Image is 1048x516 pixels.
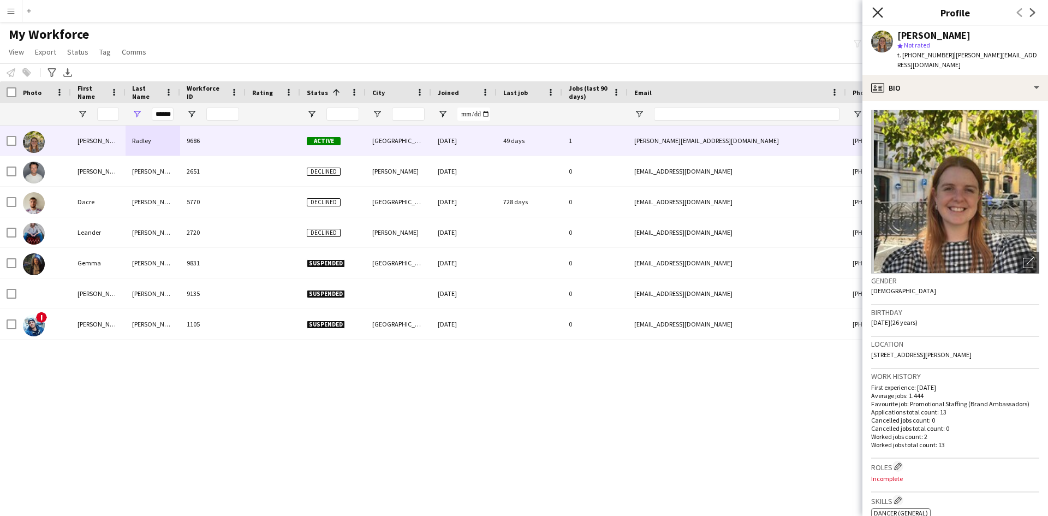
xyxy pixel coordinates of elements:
p: Applications total count: 13 [871,408,1039,416]
p: Cancelled jobs count: 0 [871,416,1039,424]
input: Last Name Filter Input [152,108,174,121]
div: [DATE] [431,187,497,217]
div: 0 [562,248,628,278]
input: Workforce ID Filter Input [206,108,239,121]
img: Andy Bradley [23,162,45,183]
button: Open Filter Menu [307,109,317,119]
div: [PERSON_NAME] [71,309,126,339]
span: Comms [122,47,146,57]
div: [PERSON_NAME] [126,156,180,186]
div: [PERSON_NAME] [897,31,970,40]
span: Joined [438,88,459,97]
button: Open Filter Menu [634,109,644,119]
div: [DATE] [431,309,497,339]
div: [GEOGRAPHIC_DATA] [366,309,431,339]
img: Leander Bradley [23,223,45,245]
span: Phone [853,88,872,97]
button: Open Filter Menu [78,109,87,119]
button: Open Filter Menu [187,109,196,119]
span: Email [634,88,652,97]
h3: Roles [871,461,1039,472]
div: [PHONE_NUMBER] [846,187,986,217]
span: First Name [78,84,106,100]
img: Amelia Radley [23,131,45,153]
div: [EMAIL_ADDRESS][DOMAIN_NAME] [628,217,846,247]
a: Tag [95,45,115,59]
h3: Location [871,339,1039,349]
div: 1105 [180,309,246,339]
div: Dacre [71,187,126,217]
span: Last Name [132,84,160,100]
div: 1 [562,126,628,156]
span: Not rated [904,41,930,49]
p: Average jobs: 1.444 [871,392,1039,400]
span: Rating [252,88,273,97]
span: [DEMOGRAPHIC_DATA] [871,287,936,295]
input: Status Filter Input [326,108,359,121]
input: Email Filter Input [654,108,839,121]
p: Worked jobs count: 2 [871,432,1039,441]
span: Status [67,47,88,57]
div: [GEOGRAPHIC_DATA] [366,126,431,156]
div: [PHONE_NUMBER] [846,156,986,186]
h3: Work history [871,371,1039,381]
span: | [PERSON_NAME][EMAIL_ADDRESS][DOMAIN_NAME] [897,51,1037,69]
div: 9135 [180,278,246,309]
div: [DATE] [431,278,497,309]
span: [DATE] (26 years) [871,318,918,327]
div: [EMAIL_ADDRESS][DOMAIN_NAME] [628,156,846,186]
div: Radley [126,126,180,156]
span: City [372,88,385,97]
a: Export [31,45,61,59]
div: [PERSON_NAME] [126,187,180,217]
img: Crew avatar or photo [871,110,1039,274]
div: [PERSON_NAME] [71,126,126,156]
span: Status [307,88,328,97]
h3: Gender [871,276,1039,286]
div: 0 [562,309,628,339]
div: [DATE] [431,248,497,278]
div: [EMAIL_ADDRESS][DOMAIN_NAME] [628,309,846,339]
div: [DATE] [431,156,497,186]
div: Gemma [71,248,126,278]
span: View [9,47,24,57]
span: Active [307,137,341,145]
span: Last job [503,88,528,97]
div: 9686 [180,126,246,156]
div: [PERSON_NAME] [71,156,126,186]
div: [PERSON_NAME] [126,217,180,247]
div: [DATE] [431,126,497,156]
span: Export [35,47,56,57]
div: [PHONE_NUMBER] [846,309,986,339]
input: First Name Filter Input [97,108,119,121]
div: [PERSON_NAME] [126,248,180,278]
div: 0 [562,278,628,309]
input: Joined Filter Input [457,108,490,121]
div: [PERSON_NAME] [71,278,126,309]
div: Bio [862,75,1048,101]
span: Suspended [307,321,345,329]
div: [PHONE_NUMBER] [846,248,986,278]
div: [DATE] [431,217,497,247]
div: [PERSON_NAME][EMAIL_ADDRESS][DOMAIN_NAME] [628,126,846,156]
div: [PERSON_NAME] [366,156,431,186]
div: Leander [71,217,126,247]
div: 49 days [497,126,562,156]
span: Tag [99,47,111,57]
button: Open Filter Menu [132,109,142,119]
span: Declined [307,198,341,206]
div: [PERSON_NAME] [366,217,431,247]
div: 2651 [180,156,246,186]
p: Incomplete [871,475,1039,483]
span: [STREET_ADDRESS][PERSON_NAME] [871,351,972,359]
div: 728 days [497,187,562,217]
p: First experience: [DATE] [871,383,1039,392]
div: [EMAIL_ADDRESS][DOMAIN_NAME] [628,278,846,309]
div: [PHONE_NUMBER] [846,278,986,309]
div: [GEOGRAPHIC_DATA] [366,187,431,217]
h3: Skills [871,495,1039,506]
div: 0 [562,217,628,247]
div: 0 [562,187,628,217]
div: [PHONE_NUMBER] [846,217,986,247]
app-action-btn: Advanced filters [45,66,58,79]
